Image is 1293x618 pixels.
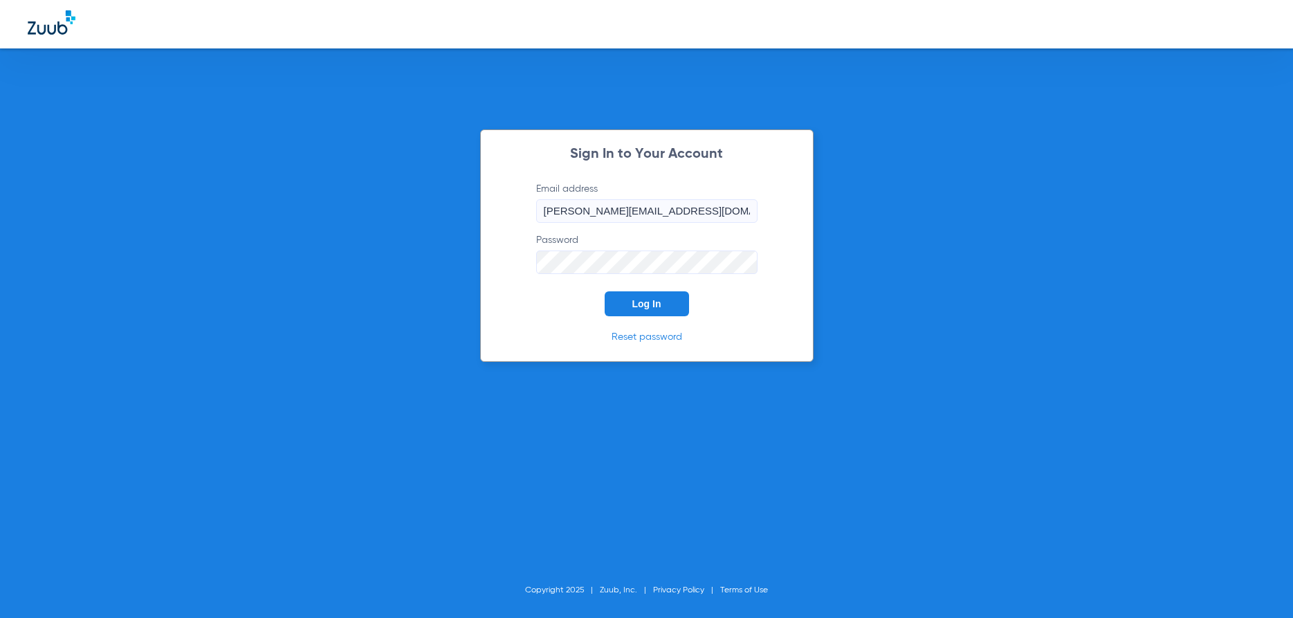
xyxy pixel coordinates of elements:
li: Copyright 2025 [525,583,600,597]
a: Terms of Use [720,586,768,594]
button: Log In [605,291,689,316]
label: Email address [536,182,758,223]
img: Zuub Logo [28,10,75,35]
input: Email address [536,199,758,223]
a: Reset password [612,332,682,342]
input: Password [536,251,758,274]
label: Password [536,233,758,274]
h2: Sign In to Your Account [515,147,778,161]
li: Zuub, Inc. [600,583,653,597]
a: Privacy Policy [653,586,704,594]
span: Log In [632,298,661,309]
iframe: Chat Widget [1224,552,1293,618]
